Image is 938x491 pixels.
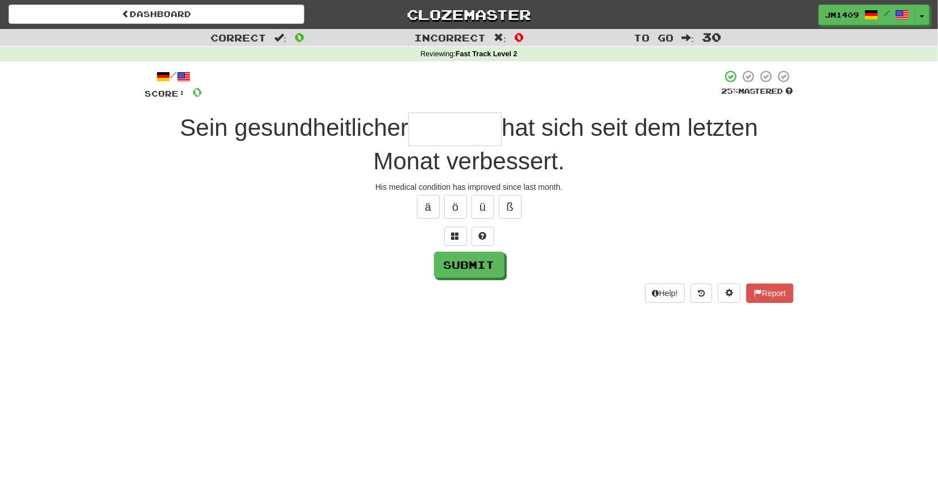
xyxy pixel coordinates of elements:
div: / [145,69,203,84]
span: 30 [702,30,721,44]
button: Report [746,284,793,303]
span: Incorrect [414,32,486,43]
span: : [494,33,506,43]
button: ß [499,195,522,219]
span: 25 % [722,86,739,95]
span: : [274,33,287,43]
span: 0 [193,85,203,99]
button: Round history (alt+y) [691,284,712,303]
span: 0 [514,30,524,44]
div: Mastered [722,86,794,97]
button: ä [417,195,440,219]
a: Clozemaster [321,5,617,24]
strong: Fast Track Level 2 [456,50,518,58]
span: Correct [210,32,266,43]
span: / [884,9,890,17]
a: Dashboard [9,5,304,24]
span: 0 [295,30,304,44]
button: ö [444,195,467,219]
div: His medical condition has improved since last month. [145,181,794,193]
span: hat sich seit dem letzten Monat verbessert. [373,114,758,174]
span: : [681,33,694,43]
button: Help! [645,284,685,303]
button: Switch sentence to multiple choice alt+p [444,227,467,246]
button: Submit [434,252,505,278]
span: To go [634,32,673,43]
span: jm1409 [825,10,859,20]
button: Single letter hint - you only get 1 per sentence and score half the points! alt+h [472,227,494,246]
span: Score: [145,89,186,98]
a: jm1409 / [819,5,915,25]
span: Sein gesundheitlicher [180,114,408,141]
button: ü [472,195,494,219]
